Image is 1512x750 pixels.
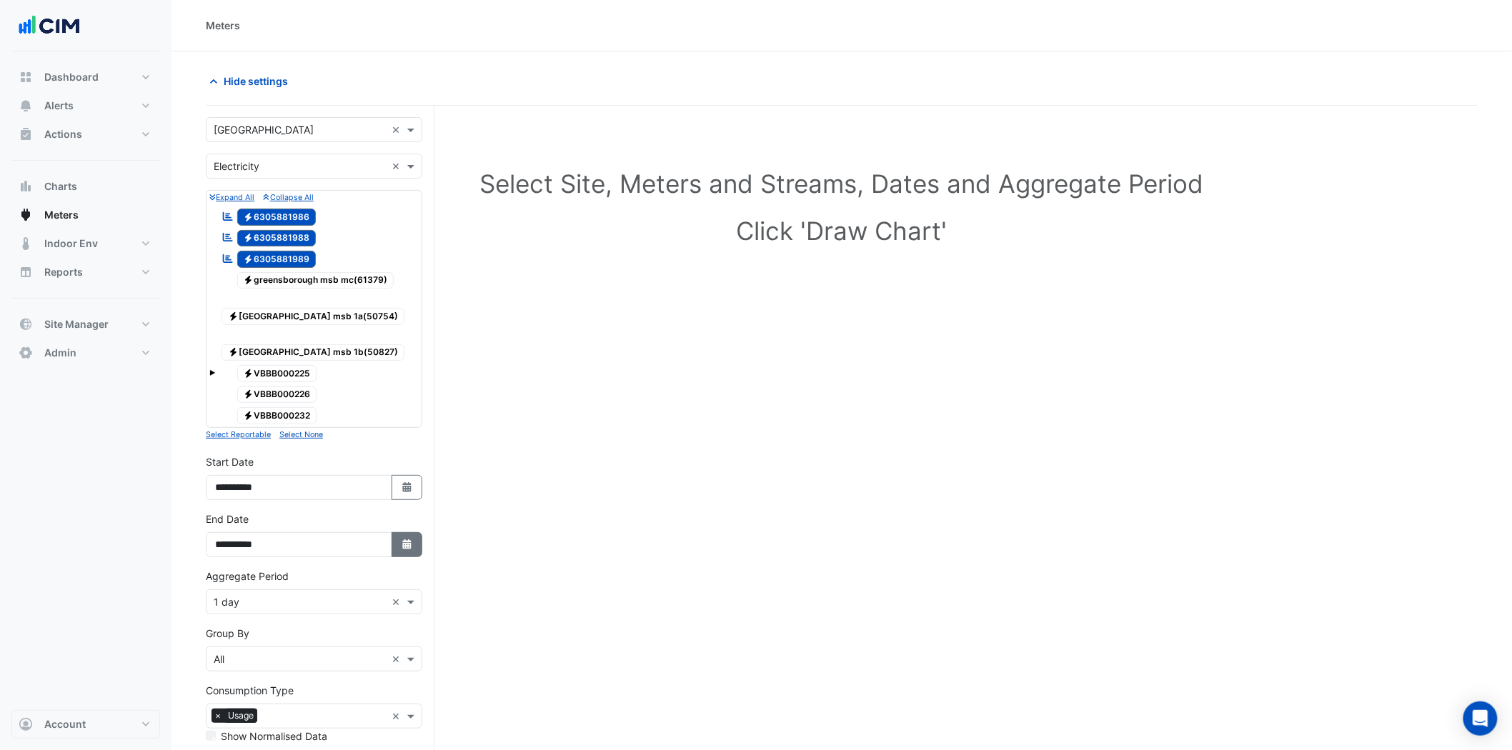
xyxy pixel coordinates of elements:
[237,272,394,289] span: Solar Meter_MSB MC
[212,709,224,723] span: ×
[11,63,160,91] button: Dashboard
[19,236,33,251] app-icon: Indoor Env
[237,230,317,247] span: 6305881988
[401,481,414,494] fa-icon: Select Date
[237,386,317,404] span: VBBB000226
[229,169,1455,199] h1: Select Site, Meters and Streams, Dates and Aggregate Period
[206,430,271,439] small: Select Reportable
[222,231,234,244] fa-icon: Reportable
[19,208,33,222] app-icon: Meters
[206,511,249,526] label: End Date
[228,311,239,321] fa-icon: Electricity
[44,179,77,194] span: Charts
[206,69,297,94] button: Hide settings
[243,410,254,421] fa-icon: Electricity
[11,201,160,229] button: Meters
[17,11,81,40] img: Company Logo
[279,430,323,439] small: Select None
[392,651,404,666] span: Clear
[392,122,404,137] span: Clear
[228,347,239,358] fa-icon: Electricity
[263,193,313,202] small: Collapse All
[11,710,160,739] button: Account
[206,683,294,698] label: Consumption Type
[19,70,33,84] app-icon: Dashboard
[44,70,99,84] span: Dashboard
[401,539,414,551] fa-icon: Select Date
[237,209,317,226] span: 6305881986
[19,265,33,279] app-icon: Reports
[222,308,404,325] span: Solar Meter_MSB 1A
[44,265,83,279] span: Reports
[222,344,404,361] span: Solar Meter_MSB 1B
[1463,701,1498,736] div: Open Intercom Messenger
[19,317,33,331] app-icon: Site Manager
[243,254,254,264] fa-icon: Electricity
[263,191,313,204] button: Collapse All
[243,389,254,400] fa-icon: Electricity
[279,428,323,441] button: Select None
[19,346,33,360] app-icon: Admin
[44,317,109,331] span: Site Manager
[11,172,160,201] button: Charts
[44,208,79,222] span: Meters
[237,251,317,268] span: 6305881989
[44,236,98,251] span: Indoor Env
[243,368,254,379] fa-icon: Electricity
[206,18,240,33] div: Meters
[392,709,404,724] span: Clear
[392,159,404,174] span: Clear
[11,258,160,286] button: Reports
[229,216,1455,246] h1: Click 'Draw Chart'
[206,428,271,441] button: Select Reportable
[237,365,317,382] span: VBBB000225
[19,179,33,194] app-icon: Charts
[11,229,160,258] button: Indoor Env
[11,91,160,120] button: Alerts
[392,594,404,609] span: Clear
[206,454,254,469] label: Start Date
[206,626,249,641] label: Group By
[11,339,160,367] button: Admin
[209,191,254,204] button: Expand All
[11,120,160,149] button: Actions
[19,127,33,141] app-icon: Actions
[44,346,76,360] span: Admin
[19,99,33,113] app-icon: Alerts
[243,211,254,222] fa-icon: Electricity
[224,74,288,89] span: Hide settings
[44,127,82,141] span: Actions
[222,252,234,264] fa-icon: Reportable
[11,310,160,339] button: Site Manager
[243,275,254,286] fa-icon: Electricity
[221,729,327,744] label: Show Normalised Data
[237,407,317,424] span: VBBB000232
[222,210,234,222] fa-icon: Reportable
[243,233,254,244] fa-icon: Electricity
[44,717,86,731] span: Account
[209,193,254,202] small: Expand All
[224,709,257,723] span: Usage
[206,569,289,584] label: Aggregate Period
[44,99,74,113] span: Alerts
